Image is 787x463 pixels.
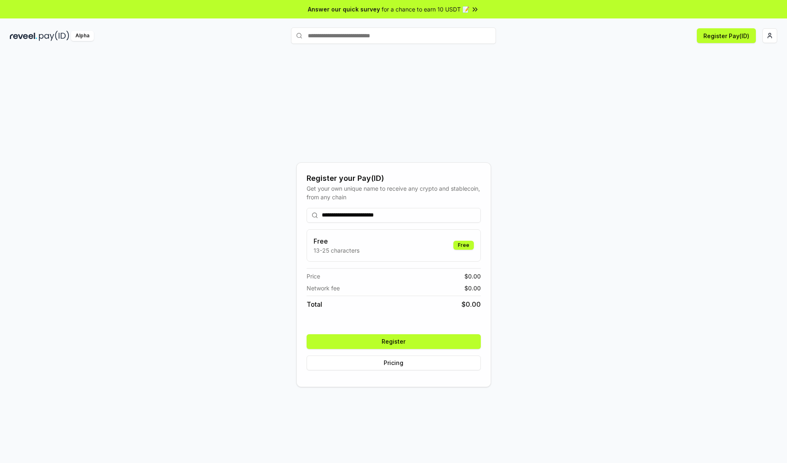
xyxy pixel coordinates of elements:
[307,173,481,184] div: Register your Pay(ID)
[10,31,37,41] img: reveel_dark
[453,241,474,250] div: Free
[307,284,340,292] span: Network fee
[307,272,320,281] span: Price
[39,31,69,41] img: pay_id
[307,299,322,309] span: Total
[308,5,380,14] span: Answer our quick survey
[382,5,469,14] span: for a chance to earn 10 USDT 📝
[307,334,481,349] button: Register
[307,184,481,201] div: Get your own unique name to receive any crypto and stablecoin, from any chain
[314,236,359,246] h3: Free
[464,284,481,292] span: $ 0.00
[307,356,481,370] button: Pricing
[314,246,359,255] p: 13-25 characters
[71,31,94,41] div: Alpha
[464,272,481,281] span: $ 0.00
[697,28,756,43] button: Register Pay(ID)
[462,299,481,309] span: $ 0.00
